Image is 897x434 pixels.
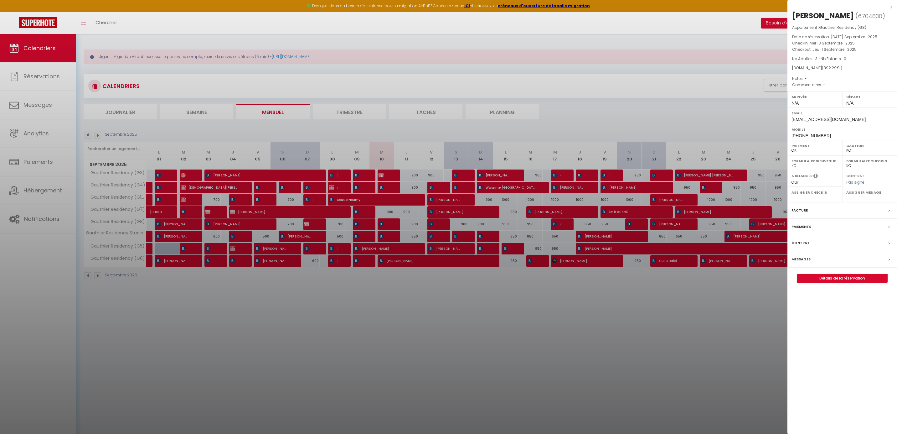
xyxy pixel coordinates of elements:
label: Facture [791,207,808,214]
p: Commentaires : [792,82,892,88]
span: [EMAIL_ADDRESS][DOMAIN_NAME] [791,117,866,122]
span: N/A [846,101,853,106]
span: Nb Adultes : 3 - [792,56,846,61]
label: Arrivée [791,94,838,100]
span: Jeu 11 Septembre . 2025 [812,47,857,52]
p: Notes : [792,76,892,82]
label: Départ [846,94,893,100]
label: Contrat [791,240,810,246]
span: ( € ) [822,65,842,71]
p: Checkout : [792,46,892,53]
span: N/A [791,101,799,106]
span: 6704830 [858,12,882,20]
p: Appartement : [792,24,892,31]
label: Assigner Checkin [791,189,838,196]
span: Pas signé [846,180,864,185]
span: [DATE] Septembre . 2025 [831,34,877,39]
span: - [805,76,807,81]
span: ( ) [855,12,885,20]
a: Détails de la réservation [797,274,887,282]
span: - [823,82,825,87]
i: Sélectionner OUI si vous souhaiter envoyer les séquences de messages post-checkout [813,173,818,180]
label: Mobile [791,126,893,133]
label: Messages [791,256,811,263]
label: Formulaire Checkin [846,158,893,164]
label: Formulaire Bienvenue [791,158,838,164]
span: [PHONE_NUMBER] [791,133,831,138]
p: Checkin : [792,40,892,46]
span: 892.29 [823,65,837,71]
span: Mer 10 Septembre . 2025 [810,40,855,46]
p: Date de réservation : [792,34,892,40]
label: Paiements [791,223,811,230]
label: Caution [846,143,893,149]
label: Contrat [846,173,864,177]
label: A relancer [791,173,812,179]
span: Gauthier Residency (G8) [819,25,866,30]
div: x [787,3,892,11]
div: [PERSON_NAME] [792,11,854,21]
button: Détails de la réservation [797,274,888,283]
label: Email [791,110,893,116]
label: Assigner Menage [846,189,893,196]
span: Nb Enfants : 0 [821,56,846,61]
div: [DOMAIN_NAME] [792,65,892,71]
label: Paiement [791,143,838,149]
